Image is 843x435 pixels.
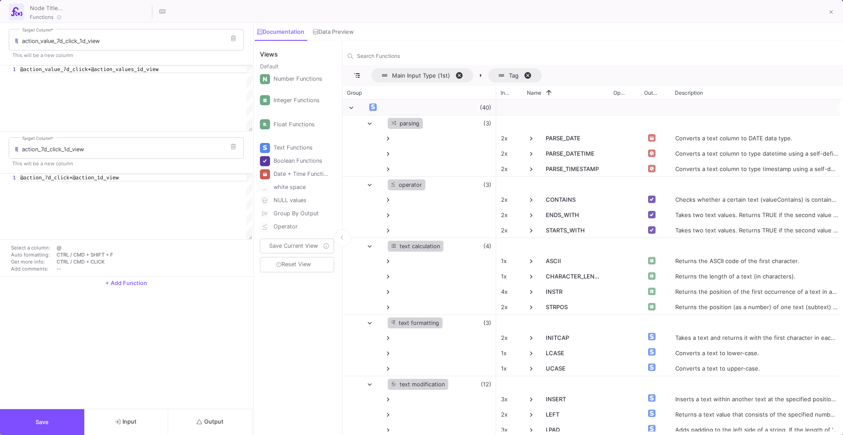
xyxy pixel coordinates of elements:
[496,253,522,268] div: 1x
[546,361,604,377] span: UCASE
[154,3,171,21] button: Hotkeys List
[670,345,843,360] div: Converts a text to lower-case.
[274,207,329,220] div: Group By Output
[11,6,22,18] img: function-ui.svg
[9,160,244,167] p: This will be a new column
[546,269,604,285] span: CHARACTER_LENGTH
[496,360,522,376] div: 1x
[496,207,522,222] div: 2x
[274,94,329,107] div: Integer Functions
[670,222,843,238] div: Takes two text values. Returns TRUE if the second value is a prefix of the first.
[670,360,843,376] div: Converts a text to upper-case.
[670,161,843,176] div: Converts a text column to type timestamp using a self-defined format.
[313,29,353,36] div: Data Preview
[546,392,604,407] span: INSERT
[546,192,604,208] span: CONTAINS
[258,194,336,207] button: NULL values
[258,168,336,181] button: Date + Time Functions
[84,409,169,435] button: Input
[258,118,336,131] button: Float Functions
[258,181,336,194] button: white space
[257,29,304,36] div: Documentation
[496,330,522,345] div: 2x
[670,146,843,161] div: Converts a text column to type datetime using a self-defined format.
[496,222,522,238] div: 2x
[30,14,54,21] span: Functions
[388,118,423,129] div: parsing
[274,220,329,233] div: Operator
[496,345,522,360] div: 1x
[483,239,491,254] span: (4)
[501,89,510,96] span: Inputs
[276,261,311,267] span: Reset View
[274,118,329,131] div: Float Functions
[258,94,336,107] button: Integer Functions
[258,141,336,154] button: Text Functions
[546,207,604,223] span: ENDS_WITH
[57,245,61,251] span: @
[483,177,491,193] span: (3)
[260,239,334,253] button: Save Current View
[546,131,604,146] span: PARSE_DATE
[496,406,522,422] div: 2x
[13,39,20,44] img: columns.svg
[258,220,336,233] button: Operator
[675,89,703,96] span: Description
[388,179,426,190] div: operator
[20,65,21,73] textarea: Editor content;Press Alt+F1 for Accessibility Options.
[392,72,450,79] span: Main Input Type (1st)
[509,72,519,79] span: Tag
[670,130,843,146] div: Converts a text column to DATE data type.
[496,268,522,284] div: 1x
[496,284,522,299] div: 4x
[546,346,604,361] span: LCASE
[197,418,223,425] span: Output
[670,299,843,314] div: Returns the position (as a number) of one text (subtext) inside another text (source_text).
[613,89,627,96] span: Operator
[496,130,522,146] div: 2x
[546,300,604,315] span: STRPOS
[670,391,843,406] div: Inserts a text within another text at the specified position and for a certain number of characters.
[20,174,21,182] textarea: Editor content;Press Alt+F1 for Accessibility Options.
[274,154,329,168] div: Boolean Functions
[670,406,843,422] div: Returns a text value that consists of the specified number of leftmost characters.
[105,280,147,286] span: + Add Function
[260,62,336,72] div: Default
[496,299,522,314] div: 2x
[371,68,542,82] div: Row Groups
[9,52,244,59] p: This will be a new column
[274,181,329,194] div: white space
[483,315,491,331] span: (3)
[670,192,843,207] div: Checks whether a certain text (valueContains) is contained within another text (value1). Returns ...
[496,146,522,161] div: 2x
[546,284,604,300] span: INSTR
[546,407,604,423] span: LEFT
[274,168,329,181] div: Date + Time Functions
[258,72,336,86] button: Number Functions
[480,100,491,115] span: (40)
[496,391,522,406] div: 3x
[274,141,329,154] div: Text Functions
[488,68,542,82] span: Tag. Press ENTER to sort. Press DELETE to remove
[36,419,49,425] span: Save
[258,41,338,59] div: Views
[546,161,604,177] span: PARSE_TIMESTAMP
[347,89,362,96] span: Group
[670,253,843,268] div: Returns the ASCII code of the first character.
[483,116,491,131] span: (3)
[9,265,54,272] td: Add comments:
[57,252,113,258] span: CTRL / CMD + SHIFT + F
[670,330,843,345] div: Takes a text and returns it with the first character in each word in uppercase.
[258,154,336,168] button: Boolean Functions
[388,241,443,252] div: text calculation
[269,242,318,249] span: Save Current View
[20,174,119,181] span: @action_7d_click+@action_1d_view
[670,268,843,284] div: Returns the length of a text (in characters).
[57,259,104,265] span: CTRL / CMD + CLICK
[546,253,604,269] span: ASCII
[9,244,54,251] td: Select a column:
[9,258,54,265] td: Get more info:
[546,223,604,239] span: STARTS_WITH
[168,409,252,435] button: Output
[670,284,843,299] div: Returns the position of the first occurrence of a text in another text.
